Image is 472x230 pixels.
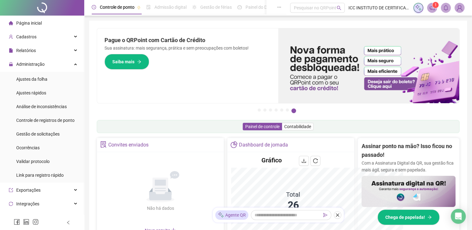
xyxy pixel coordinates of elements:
[280,108,283,112] button: 5
[16,104,67,109] span: Análise de inconsistências
[108,140,148,150] div: Convites enviados
[200,5,232,10] span: Gestão de férias
[32,219,39,225] span: instagram
[301,158,306,163] span: download
[278,28,460,103] img: banner%2F096dab35-e1a4-4d07-87c2-cf089f3812bf.png
[415,4,422,11] img: sparkle-icon.fc2bf0ac1784a2077858766a79e2daf3.svg
[9,202,13,206] span: sync
[16,62,45,67] span: Administração
[9,21,13,25] span: home
[348,4,410,11] span: ICC INSTITUTO DE CERTIFICACOS E CONFORMIDADES LTDA
[263,108,266,112] button: 2
[291,108,296,113] button: 7
[313,158,318,163] span: reload
[9,48,13,53] span: file
[362,160,455,173] p: Com a Assinatura Digital da QR, sua gestão fica mais ágil, segura e sem papelada.
[14,219,20,225] span: facebook
[146,5,151,9] span: file-done
[66,220,71,225] span: left
[323,213,328,217] span: send
[100,5,134,10] span: Controle de ponto
[16,132,60,137] span: Gestão de solicitações
[218,212,224,218] img: sparkle-icon.fc2bf0ac1784a2077858766a79e2daf3.svg
[16,48,36,53] span: Relatórios
[245,124,280,129] span: Painel de controle
[105,36,271,45] h2: Pague o QRPoint com Cartão de Crédito
[435,3,437,7] span: 1
[92,5,96,9] span: clock-circle
[427,215,432,219] span: arrow-right
[432,2,439,8] sup: 1
[455,3,464,12] img: 73766
[137,60,141,64] span: arrow-right
[16,145,40,150] span: Ocorrências
[137,6,141,9] span: pushpin
[239,140,288,150] div: Dashboard de jornada
[23,219,29,225] span: linkedin
[286,108,289,112] button: 6
[16,188,41,193] span: Exportações
[16,77,47,82] span: Ajustes da folha
[16,118,75,123] span: Controle de registros de ponto
[258,108,261,112] button: 1
[100,141,107,148] span: solution
[429,5,435,11] span: notification
[385,214,425,221] span: Chega de papelada!
[112,58,134,65] span: Saiba mais
[16,21,42,26] span: Página inicial
[105,45,271,51] p: Sua assinatura: mais segurança, prática e sem preocupações com boletos!
[16,201,39,206] span: Integrações
[451,209,466,224] div: Open Intercom Messenger
[132,205,189,212] div: Não há dados
[269,108,272,112] button: 3
[362,176,455,207] img: banner%2F02c71560-61a6-44d4-94b9-c8ab97240462.png
[16,90,46,95] span: Ajustes rápidos
[275,108,278,112] button: 4
[337,6,341,10] span: search
[9,62,13,66] span: lock
[16,34,36,39] span: Cadastros
[335,213,340,217] span: close
[215,210,248,220] div: Agente QR
[261,156,282,165] h4: Gráfico
[277,5,281,9] span: ellipsis
[105,54,149,69] button: Saiba mais
[443,5,449,11] span: bell
[154,5,187,10] span: Admissão digital
[284,124,311,129] span: Contabilidade
[9,188,13,192] span: export
[246,5,270,10] span: Painel do DP
[377,209,440,225] button: Chega de papelada!
[362,142,455,160] h2: Assinar ponto na mão? Isso ficou no passado!
[231,141,237,148] span: pie-chart
[192,5,197,9] span: sun
[16,159,50,164] span: Validar protocolo
[9,35,13,39] span: user-add
[16,173,64,178] span: Link para registro rápido
[237,5,242,9] span: dashboard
